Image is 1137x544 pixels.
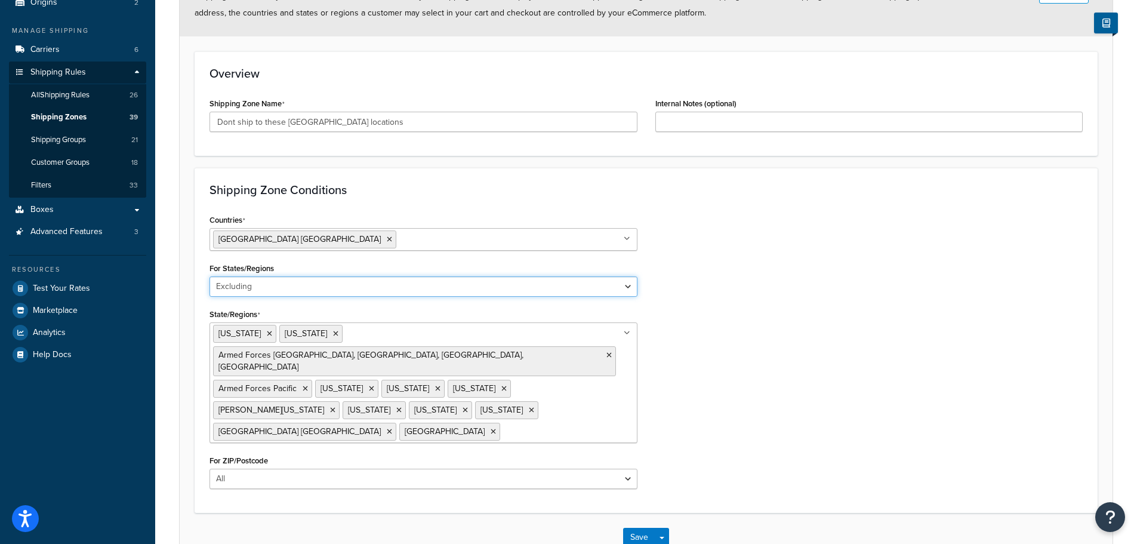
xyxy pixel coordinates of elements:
span: 18 [131,158,138,168]
label: Internal Notes (optional) [655,99,737,108]
label: Shipping Zone Name [209,99,285,109]
span: Customer Groups [31,158,90,168]
a: Carriers6 [9,39,146,61]
label: State/Regions [209,310,260,319]
span: All Shipping Rules [31,90,90,100]
span: 26 [130,90,138,100]
span: Armed Forces [GEOGRAPHIC_DATA], [GEOGRAPHIC_DATA], [GEOGRAPHIC_DATA], [GEOGRAPHIC_DATA] [218,349,523,373]
span: Analytics [33,328,66,338]
div: Resources [9,265,146,275]
span: [US_STATE] [387,382,429,395]
a: Analytics [9,322,146,343]
span: Carriers [30,45,60,55]
span: 3 [134,227,138,237]
span: [US_STATE] [414,404,457,416]
span: Marketplace [33,306,78,316]
label: For States/Regions [209,264,274,273]
label: Countries [209,216,245,225]
li: Shipping Rules [9,62,146,198]
h3: Shipping Zone Conditions [209,183,1083,196]
li: Shipping Groups [9,129,146,151]
a: Test Your Rates [9,278,146,299]
a: Shipping Rules [9,62,146,84]
span: Advanced Features [30,227,103,237]
li: Shipping Zones [9,106,146,128]
span: [PERSON_NAME][US_STATE] [218,404,324,416]
label: For ZIP/Postcode [209,456,268,465]
span: Test Your Rates [33,284,90,294]
span: [GEOGRAPHIC_DATA] [GEOGRAPHIC_DATA] [218,233,381,245]
li: Filters [9,174,146,196]
a: Marketplace [9,300,146,321]
a: Shipping Zones39 [9,106,146,128]
span: Shipping Groups [31,135,86,145]
span: [US_STATE] [218,327,261,340]
a: Filters33 [9,174,146,196]
span: [US_STATE] [321,382,363,395]
a: Advanced Features3 [9,221,146,243]
button: Show Help Docs [1094,13,1118,33]
span: Armed Forces Pacific [218,382,297,395]
a: Shipping Groups21 [9,129,146,151]
span: [US_STATE] [453,382,495,395]
span: [GEOGRAPHIC_DATA] [405,425,485,438]
span: 6 [134,45,138,55]
span: [GEOGRAPHIC_DATA] [GEOGRAPHIC_DATA] [218,425,381,438]
span: Boxes [30,205,54,215]
button: Open Resource Center [1095,502,1125,532]
span: 21 [131,135,138,145]
span: 39 [130,112,138,122]
span: Help Docs [33,350,72,360]
li: Customer Groups [9,152,146,174]
a: Help Docs [9,344,146,365]
li: Carriers [9,39,146,61]
span: Shipping Zones [31,112,87,122]
h3: Overview [209,67,1083,80]
span: [US_STATE] [348,404,390,416]
span: 33 [130,180,138,190]
a: Customer Groups18 [9,152,146,174]
div: Manage Shipping [9,26,146,36]
span: [US_STATE] [480,404,523,416]
a: Boxes [9,199,146,221]
span: [US_STATE] [285,327,327,340]
a: AllShipping Rules26 [9,84,146,106]
span: Filters [31,180,51,190]
li: Advanced Features [9,221,146,243]
span: Shipping Rules [30,67,86,78]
